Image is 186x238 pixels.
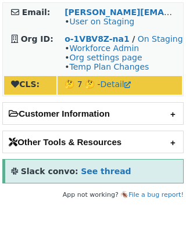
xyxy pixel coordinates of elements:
strong: / [132,34,135,44]
h2: Other Tools & Resources [3,131,183,153]
strong: Email: [22,8,51,17]
a: See thread [81,167,131,176]
footer: App not working? 🪳 [2,189,184,201]
strong: Slack convo: [21,167,78,176]
a: Temp Plan Changes [69,62,149,71]
a: Detail [101,80,131,89]
a: Org settings page [69,53,142,62]
a: Workforce Admin [69,44,139,53]
span: • • • [65,44,149,71]
strong: CLS: [11,80,40,89]
a: On Staging [138,34,183,44]
span: • [65,17,134,26]
strong: Org ID: [21,34,53,44]
h2: Customer Information [3,103,183,124]
td: 🤔 7 🤔 - [58,76,182,95]
a: File a bug report! [128,191,184,199]
a: User on Staging [69,17,134,26]
a: o-1VBV8Z-na1 [65,34,130,44]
